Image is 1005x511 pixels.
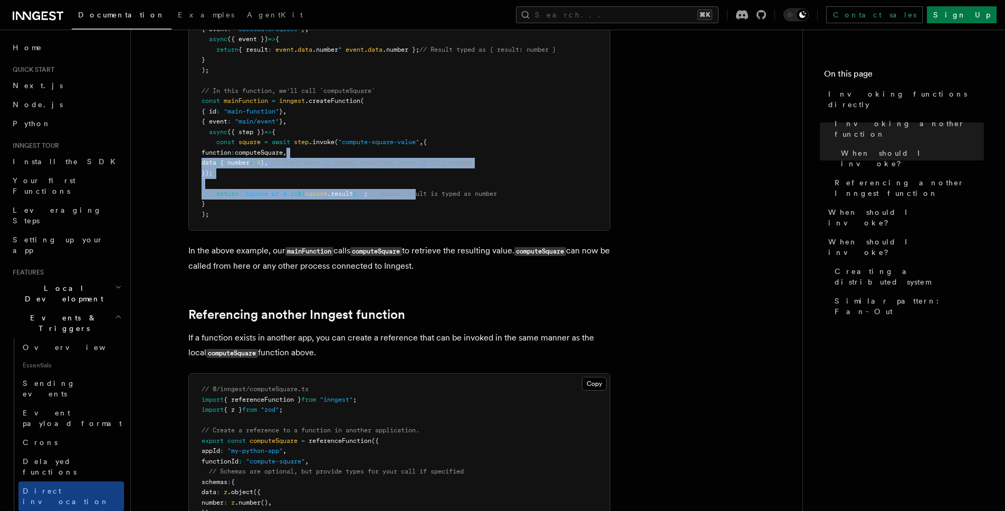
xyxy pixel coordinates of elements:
[338,138,419,146] span: "compute-square-value"
[268,499,272,506] span: ,
[828,89,984,110] span: Invoking functions directly
[305,25,309,33] span: ,
[246,458,305,465] span: "compute-square"
[242,190,298,197] span: `Square of 4 is
[18,338,124,357] a: Overview
[368,46,382,53] span: data
[202,108,216,115] span: { id
[334,138,338,146] span: (
[268,46,272,53] span: :
[202,396,224,403] span: import
[231,149,235,156] span: :
[202,159,216,166] span: data
[305,97,360,105] span: .createFunction
[350,247,402,256] code: computeSquare
[364,190,368,197] span: ;
[235,118,279,125] span: "main/event"
[283,118,286,125] span: ,
[202,447,220,455] span: appId
[835,296,984,317] span: Similar pattern: Fan-Out
[824,203,984,232] a: When should I invoke?
[371,437,379,444] span: ({
[927,6,997,23] a: Sign Up
[13,119,51,128] span: Python
[294,138,309,146] span: step
[8,268,44,277] span: Features
[298,190,305,197] span: ${
[835,177,984,198] span: Referencing another Inngest function
[206,349,258,358] code: computeSquare
[279,118,283,125] span: }
[224,406,242,413] span: { z }
[202,200,205,207] span: }
[835,118,984,139] span: Invoking another function
[202,427,419,434] span: // Create a reference to a function in another application.
[224,396,301,403] span: { referenceFunction }
[305,190,327,197] span: square
[312,46,338,53] span: .number
[202,406,224,413] span: import
[202,87,375,94] span: // In this function, we'll call `computeSquare`
[360,97,364,105] span: (
[261,159,264,166] span: }
[202,25,227,33] span: { event
[8,152,124,171] a: Install the SDK
[224,488,227,496] span: z
[171,3,241,29] a: Examples
[227,447,283,455] span: "my-python-app"
[516,6,719,23] button: Search...⌘K
[227,35,268,43] span: ({ event })
[216,46,238,53] span: return
[178,11,234,19] span: Examples
[327,190,353,197] span: .result
[209,468,464,475] span: // Schemas are optional, but provide types for your call if specified
[298,46,312,53] span: data
[514,247,566,256] code: computeSquare
[272,97,275,105] span: =
[235,499,261,506] span: .number
[824,232,984,262] a: When should I invoke?
[216,108,220,115] span: :
[216,138,235,146] span: const
[13,206,102,225] span: Leveraging Steps
[8,95,124,114] a: Node.js
[8,171,124,201] a: Your first Functions
[357,190,364,197] span: .`
[8,279,124,308] button: Local Development
[23,343,131,352] span: Overview
[8,230,124,260] a: Setting up your app
[188,243,610,273] p: In the above example, our calls to retrieve the resulting value. can now be called from here or a...
[13,42,42,53] span: Home
[285,247,333,256] code: mainFunction
[238,458,242,465] span: :
[382,46,419,53] span: .number };
[209,128,227,136] span: async
[261,499,268,506] span: ()
[216,190,238,197] span: return
[227,478,231,486] span: :
[227,128,264,136] span: ({ step })
[13,176,75,195] span: Your first Functions
[202,67,209,74] span: );
[830,173,984,203] a: Referencing another Inngest function
[202,149,231,156] span: function
[72,3,171,30] a: Documentation
[231,478,235,486] span: {
[275,46,294,53] span: event
[283,447,286,455] span: ,
[23,379,75,398] span: Sending events
[264,159,268,166] span: ,
[13,100,63,109] span: Node.js
[264,128,272,136] span: =>
[13,235,103,254] span: Setting up your app
[202,499,224,506] span: number
[188,307,405,322] a: Referencing another Inngest function
[188,330,610,361] p: If a function exists in another app, you can create a reference that can be invoked in the same m...
[279,108,283,115] span: }
[830,114,984,144] a: Invoking another function
[841,148,984,169] span: When should I invoke?
[253,488,261,496] span: ({
[279,406,283,413] span: ;
[830,291,984,321] a: Similar pattern: Fan-Out
[216,159,220,166] span: :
